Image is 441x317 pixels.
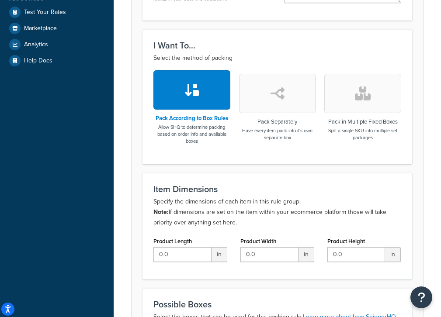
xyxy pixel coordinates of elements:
[153,300,401,309] h3: Possible Boxes
[324,119,401,125] h3: Pack in Multiple Fixed Boxes
[240,238,276,245] label: Product Width
[24,9,66,16] span: Test Your Rates
[153,124,230,145] p: Allow SHQ to determine packing based on order info and available boxes
[24,41,48,48] span: Analytics
[212,247,227,262] span: in
[153,53,401,63] p: Select the method of packing
[153,184,401,194] h3: Item Dimensions
[153,115,230,121] h3: Pack According to Box Rules
[7,4,107,20] a: Test Your Rates
[327,238,365,245] label: Product Height
[153,196,401,228] p: Specify the dimensions of each item in this rule group. If dimensions are set on the item within ...
[24,57,52,65] span: Help Docs
[7,37,107,52] a: Analytics
[7,53,107,69] a: Help Docs
[153,41,401,50] h3: I Want To...
[324,127,401,141] p: Split a single SKU into multiple set packages
[385,247,401,262] span: in
[153,238,192,245] label: Product Length
[239,119,316,125] h3: Pack Separately
[410,286,432,308] button: Open Resource Center
[7,21,107,36] a: Marketplace
[24,25,57,32] span: Marketplace
[299,247,314,262] span: in
[153,207,169,217] b: Note:
[239,127,316,141] p: Have every item pack into it's own separate box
